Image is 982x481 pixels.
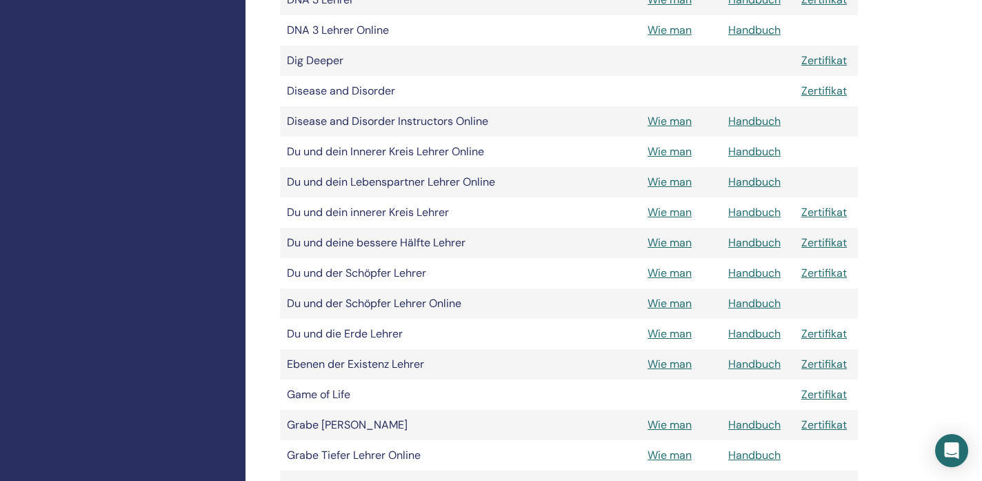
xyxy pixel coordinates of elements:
td: Du und dein innerer Kreis Lehrer [280,197,528,228]
td: Grabe [PERSON_NAME] [280,410,528,440]
a: Handbuch [728,326,781,341]
a: Wie man [648,23,692,37]
a: Wie man [648,144,692,159]
a: Handbuch [728,175,781,189]
a: Zertifikat [801,418,847,432]
td: Du und die Erde Lehrer [280,319,528,349]
a: Handbuch [728,144,781,159]
a: Handbuch [728,418,781,432]
td: Grabe Tiefer Lehrer Online [280,440,528,471]
a: Zertifikat [801,53,847,68]
a: Zertifikat [801,357,847,371]
a: Zertifikat [801,326,847,341]
td: Du und dein Lebenspartner Lehrer Online [280,167,528,197]
a: Zertifikat [801,84,847,98]
td: Du und dein Innerer Kreis Lehrer Online [280,137,528,167]
td: Du und der Schöpfer Lehrer Online [280,288,528,319]
a: Zertifikat [801,235,847,250]
a: Wie man [648,418,692,432]
a: Wie man [648,175,692,189]
a: Handbuch [728,448,781,462]
a: Zertifikat [801,387,847,402]
td: Disease and Disorder Instructors Online [280,106,528,137]
td: Du und deine bessere Hälfte Lehrer [280,228,528,258]
a: Handbuch [728,114,781,128]
a: Wie man [648,235,692,250]
td: Disease and Disorder [280,76,528,106]
a: Handbuch [728,296,781,311]
a: Wie man [648,266,692,280]
td: DNA 3 Lehrer Online [280,15,528,46]
a: Zertifikat [801,205,847,219]
a: Wie man [648,296,692,311]
a: Wie man [648,357,692,371]
td: Ebenen der Existenz Lehrer [280,349,528,380]
div: Open Intercom Messenger [935,434,968,467]
a: Wie man [648,205,692,219]
td: Dig Deeper [280,46,528,76]
a: Wie man [648,448,692,462]
a: Handbuch [728,205,781,219]
td: Game of Life [280,380,528,410]
a: Wie man [648,114,692,128]
a: Handbuch [728,23,781,37]
a: Handbuch [728,357,781,371]
a: Zertifikat [801,266,847,280]
a: Handbuch [728,235,781,250]
a: Wie man [648,326,692,341]
td: Du und der Schöpfer Lehrer [280,258,528,288]
a: Handbuch [728,266,781,280]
